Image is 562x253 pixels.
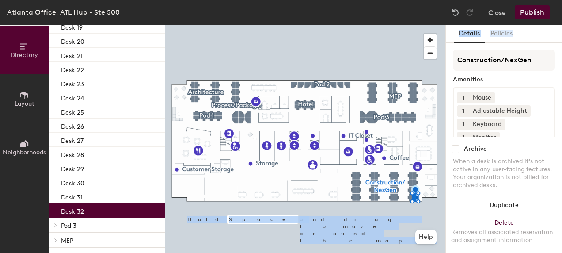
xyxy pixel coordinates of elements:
div: Atlanta Office, ATL Hub - Ste 500 [7,7,120,18]
div: Mouse [469,92,495,103]
span: Neighborhoods [3,149,46,156]
button: 1 [457,92,469,103]
button: 1 [457,119,469,130]
button: 1 [457,105,469,117]
p: Desk 31 [61,191,83,201]
div: Amenities [453,76,555,83]
div: Removes all associated reservation and assignment information [451,228,557,244]
div: Keyboard [469,119,505,130]
span: 1 [462,120,464,129]
p: Desk 21 [61,50,83,60]
p: Desk 22 [61,64,84,74]
button: Details [454,25,485,43]
button: 1 [457,132,469,143]
p: Desk 20 [61,35,84,46]
div: Monitor [469,132,500,143]
span: Directory [11,51,38,59]
p: Desk 25 [61,106,84,116]
div: Archive [464,146,487,153]
p: Desk 23 [61,78,84,88]
p: Desk 29 [61,163,84,173]
p: Desk 27 [61,134,84,145]
button: Policies [485,25,518,43]
button: Close [488,5,506,19]
span: MEP [61,237,73,245]
button: Help [415,230,437,244]
div: Adjustable Height [469,105,531,117]
span: 1 [462,93,464,103]
p: Desk 26 [61,120,84,130]
button: Duplicate [446,196,562,214]
p: Desk 30 [61,177,84,187]
img: Redo [465,8,474,17]
p: Desk 28 [61,149,84,159]
p: Desk 24 [61,92,84,102]
span: Pod 3 [61,222,76,230]
button: DeleteRemoves all associated reservation and assignment information [446,214,562,253]
span: 1 [462,107,464,116]
p: Desk 19 [61,21,83,31]
span: Layout [15,100,34,107]
span: 1 [462,133,464,142]
img: Undo [451,8,460,17]
button: Publish [515,5,550,19]
div: When a desk is archived it's not active in any user-facing features. Your organization is not bil... [453,157,555,189]
p: Desk 32 [61,205,84,215]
